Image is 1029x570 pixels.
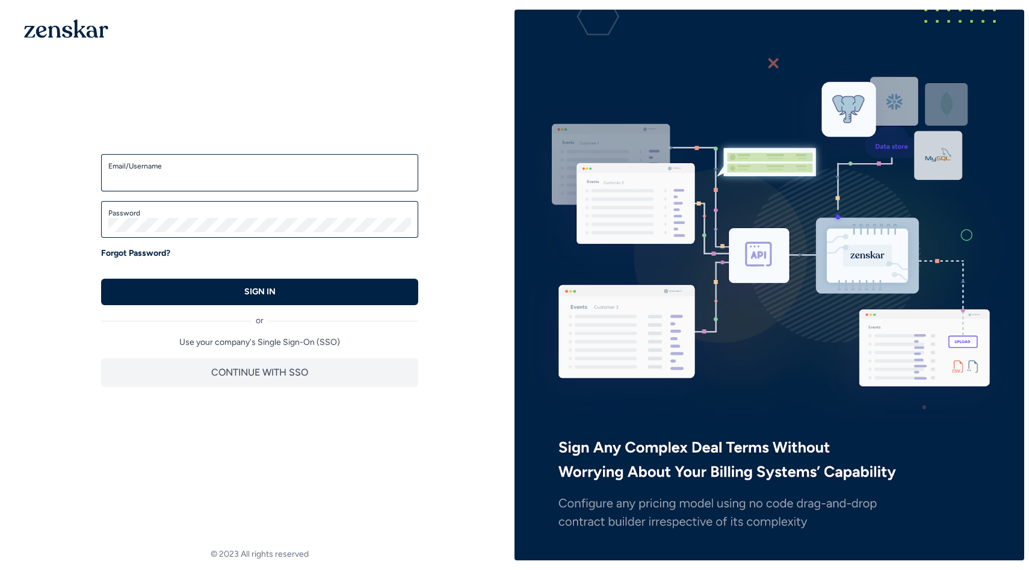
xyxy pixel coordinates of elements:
[5,548,514,560] footer: © 2023 All rights reserved
[24,19,108,38] img: 1OGAJ2xQqyY4LXKgY66KYq0eOWRCkrZdAb3gUhuVAqdWPZE9SRJmCz+oDMSn4zDLXe31Ii730ItAGKgCKgCCgCikA4Av8PJUP...
[101,358,418,387] button: CONTINUE WITH SSO
[101,279,418,305] button: SIGN IN
[244,286,276,298] p: SIGN IN
[101,305,418,327] div: or
[108,208,411,218] label: Password
[101,336,418,349] p: Use your company's Single Sign-On (SSO)
[108,161,411,171] label: Email/Username
[101,247,170,259] a: Forgot Password?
